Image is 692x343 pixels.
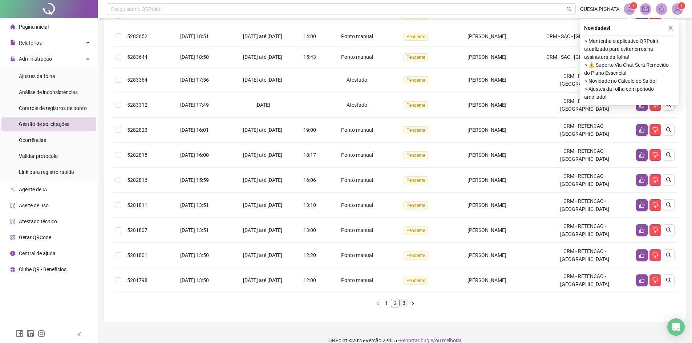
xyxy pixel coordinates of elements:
span: close [668,25,673,30]
td: CRM - RETENCAO - [GEOGRAPHIC_DATA] [536,268,633,293]
span: Pendente [404,33,428,41]
span: [DATE] até [DATE] [243,33,282,39]
div: Open Intercom Messenger [667,318,685,336]
span: search [666,227,672,233]
span: - [309,77,310,83]
span: 5283312 [127,102,147,108]
span: qrcode [10,235,15,240]
span: 14:00 [303,33,316,39]
li: 1 [382,299,391,307]
span: Ponto manual [341,33,373,39]
span: [DATE] até [DATE] [243,152,282,158]
span: dislike [652,127,658,133]
span: search [666,277,672,283]
span: Ponto manual [341,127,373,133]
span: like [639,277,645,283]
span: [DATE] até [DATE] [243,127,282,133]
span: lock [10,56,15,61]
span: Análise de inconsistências [19,89,78,95]
span: [DATE] 13:51 [180,227,209,233]
span: Pendente [404,277,428,285]
a: 2 [391,299,399,307]
button: left [373,299,382,307]
td: CRM - SAC - [GEOGRAPHIC_DATA] [536,47,633,68]
span: 5282823 [127,127,147,133]
span: Pendente [404,201,428,209]
span: 5283644 [127,54,147,60]
span: [PERSON_NAME] [468,277,506,283]
span: facebook [16,330,23,337]
span: [DATE] até [DATE] [243,77,282,83]
td: CRM - RETENCAO - [GEOGRAPHIC_DATA] [536,193,633,218]
span: [DATE] 18:51 [180,33,209,39]
td: CRM - RETENCAO - [GEOGRAPHIC_DATA] [536,218,633,243]
span: - [309,102,310,108]
span: Relatórios [19,40,42,46]
span: dislike [652,227,658,233]
span: [DATE] até [DATE] [243,227,282,233]
span: [PERSON_NAME] [468,33,506,39]
span: Agente de IA [19,187,47,192]
span: 16:06 [303,177,316,183]
span: dislike [652,252,658,258]
span: [DATE] 18:50 [180,54,209,60]
span: Página inicial [19,24,49,30]
span: [PERSON_NAME] [468,77,506,83]
span: search [566,7,572,12]
span: [DATE] 17:56 [180,77,209,83]
span: 13:10 [303,202,316,208]
span: like [639,202,645,208]
a: 3 [400,299,408,307]
span: like [639,152,645,158]
span: 5281798 [127,277,147,283]
td: CRM - SAC - [GEOGRAPHIC_DATA] [536,26,633,47]
span: [PERSON_NAME] [468,227,506,233]
span: Ponto manual [341,227,373,233]
span: Ponto manual [341,54,373,60]
span: right [410,301,415,306]
span: Ponto manual [341,202,373,208]
span: gift [10,267,15,272]
span: Ponto manual [341,152,373,158]
td: CRM - RETENCAO - [GEOGRAPHIC_DATA] [536,68,633,93]
li: Próxima página [408,299,417,307]
span: Gestão de solicitações [19,121,69,127]
span: [DATE] 13:50 [180,277,209,283]
span: [PERSON_NAME] [468,152,506,158]
span: info-circle [10,251,15,256]
span: 5282818 [127,152,147,158]
span: Gerar QRCode [19,234,51,240]
span: [DATE] 15:59 [180,177,209,183]
sup: 1 [630,2,637,9]
span: mail [642,6,649,12]
span: Atestado técnico [19,219,57,224]
span: 1 [680,3,683,8]
span: 13:00 [303,227,316,233]
span: Ponto manual [341,277,373,283]
span: like [639,177,645,183]
span: Pendente [404,126,428,134]
span: dislike [652,202,658,208]
span: Atestado [347,77,367,83]
span: left [376,301,380,306]
span: Central de ajuda [19,250,56,256]
span: audit [10,203,15,208]
li: 3 [400,299,408,307]
span: [DATE] 13:51 [180,202,209,208]
span: like [639,252,645,258]
button: right [408,299,417,307]
span: dislike [652,152,658,158]
span: Pendente [404,76,428,84]
span: Pendente [404,176,428,184]
span: left [77,332,82,337]
span: 1 [632,3,635,8]
span: Pendente [404,53,428,61]
span: [PERSON_NAME] [468,54,506,60]
span: [DATE] 13:50 [180,252,209,258]
span: 19:00 [303,127,316,133]
span: 12:00 [303,277,316,283]
span: [DATE] até [DATE] [243,177,282,183]
span: Pendente [404,151,428,159]
span: [PERSON_NAME] [468,127,506,133]
span: QUESIA PIGNATA [580,5,619,13]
